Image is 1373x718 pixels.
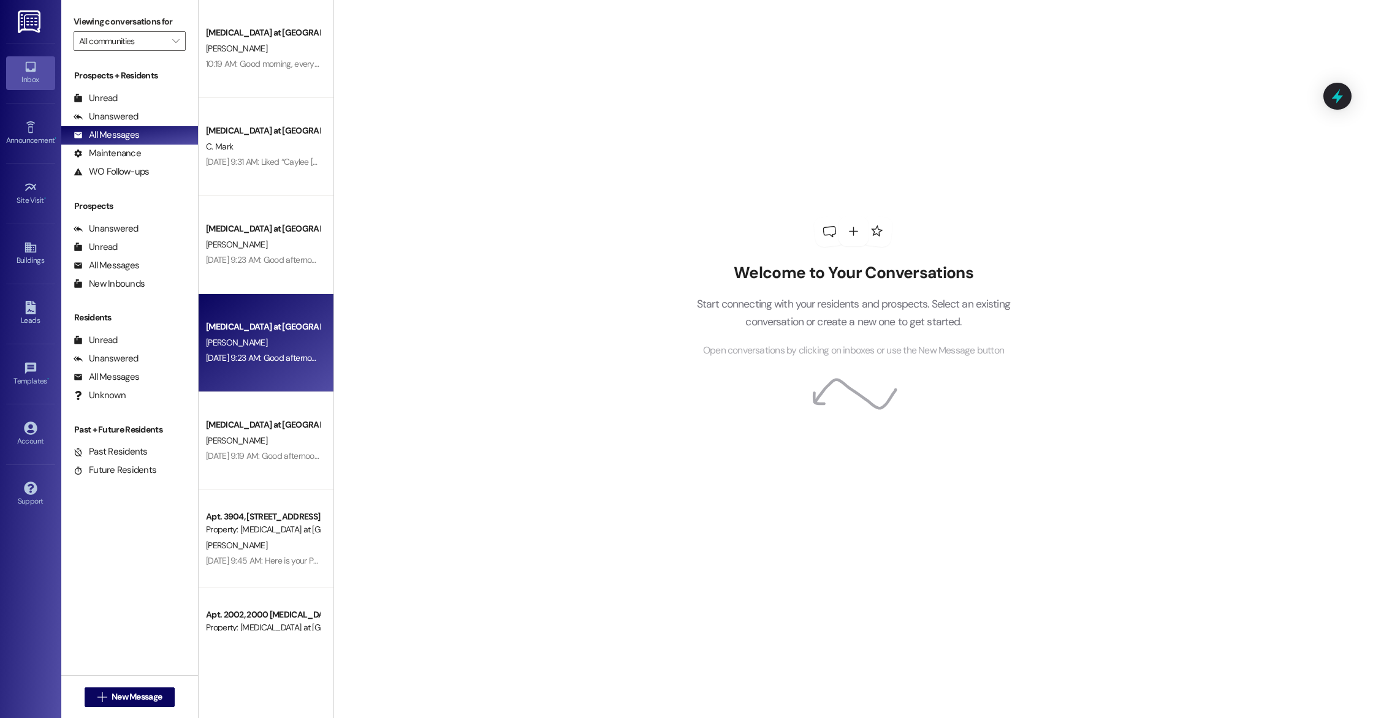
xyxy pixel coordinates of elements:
[61,200,198,213] div: Prospects
[44,194,46,203] span: •
[74,241,118,254] div: Unread
[6,418,55,451] a: Account
[206,621,319,634] div: Property: [MEDICAL_DATA] at [GEOGRAPHIC_DATA]
[74,129,139,142] div: All Messages
[55,134,56,143] span: •
[74,110,139,123] div: Unanswered
[74,278,145,290] div: New Inbounds
[206,418,319,431] div: [MEDICAL_DATA] at [GEOGRAPHIC_DATA]
[206,523,319,536] div: Property: [MEDICAL_DATA] at [GEOGRAPHIC_DATA]
[112,690,162,703] span: New Message
[85,687,175,707] button: New Message
[6,56,55,89] a: Inbox
[206,58,1198,69] div: 10:19 AM: Good morning, everything is correct. Your move-in date on the lease says [DATE]. Your l...
[6,358,55,391] a: Templates •
[74,445,148,458] div: Past Residents
[74,259,139,272] div: All Messages
[6,177,55,210] a: Site Visit •
[206,26,319,39] div: [MEDICAL_DATA] at [GEOGRAPHIC_DATA]
[206,510,319,523] div: Apt. 3904, [STREET_ADDRESS][MEDICAL_DATA]
[74,389,126,402] div: Unknown
[74,352,139,365] div: Unanswered
[206,239,267,250] span: [PERSON_NAME]
[47,375,49,384] span: •
[206,608,319,621] div: Apt. 2002, 2000 [MEDICAL_DATA] at [GEOGRAPHIC_DATA]
[206,320,319,333] div: [MEDICAL_DATA] at [GEOGRAPHIC_DATA]
[74,334,118,347] div: Unread
[74,12,186,31] label: Viewing conversations for
[206,43,267,54] span: [PERSON_NAME]
[74,165,149,178] div: WO Follow-ups
[206,141,233,152] span: C. Mark
[678,295,1029,330] p: Start connecting with your residents and prospects. Select an existing conversation or create a n...
[61,69,198,82] div: Prospects + Residents
[61,311,198,324] div: Residents
[703,343,1004,358] span: Open conversations by clicking on inboxes or use the New Message button
[206,124,319,137] div: [MEDICAL_DATA] at [GEOGRAPHIC_DATA]
[206,337,267,348] span: [PERSON_NAME]
[74,464,156,477] div: Future Residents
[206,555,704,566] div: [DATE] 9:45 AM: Here is your PooPrints preregistration link: [URL][DOMAIN_NAME] (You can always r...
[206,222,319,235] div: [MEDICAL_DATA] at [GEOGRAPHIC_DATA]
[74,222,139,235] div: Unanswered
[678,263,1029,283] h2: Welcome to Your Conversations
[74,371,139,384] div: All Messages
[74,92,118,105] div: Unread
[18,10,43,33] img: ResiDesk Logo
[172,36,179,46] i: 
[74,147,141,160] div: Maintenance
[79,31,166,51] input: All communities
[6,478,55,511] a: Support
[6,297,55,330] a: Leads
[61,423,198,436] div: Past + Future Residents
[6,237,55,270] a: Buildings
[206,435,267,446] span: [PERSON_NAME]
[206,540,267,551] span: [PERSON_NAME]
[97,692,107,702] i: 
